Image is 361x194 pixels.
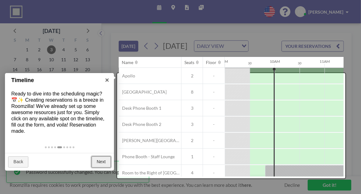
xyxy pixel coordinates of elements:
[320,59,330,64] div: 11AM
[270,59,280,64] div: 10AM
[298,61,302,65] div: 30
[11,76,98,85] h1: Timeline
[185,60,195,65] div: Seats
[122,60,134,65] div: Name
[92,156,111,168] a: Next
[8,156,28,168] a: Back
[206,60,217,65] div: Floor
[5,85,114,141] div: Ready to dive into the scheduling magic? 📅✨ Creating reservations is a breeze in Roomzilla! We've...
[248,61,252,65] div: 30
[100,73,114,87] a: ×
